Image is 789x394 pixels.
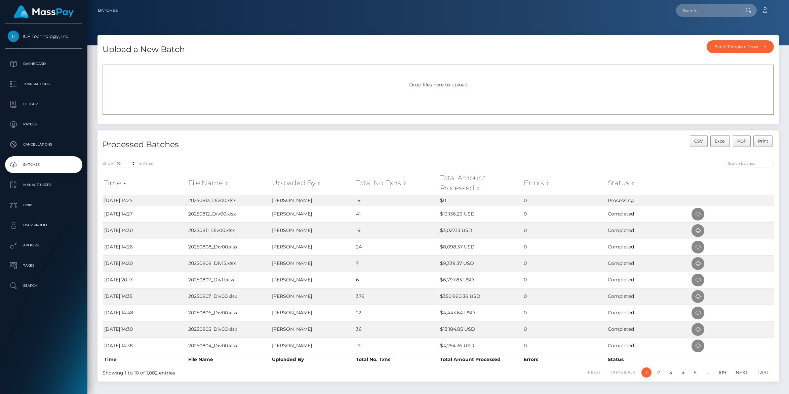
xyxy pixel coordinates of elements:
td: 20250812_Div00.xlsx [187,206,271,222]
td: [DATE] 14:35 [103,288,187,305]
label: Show entries [103,160,153,167]
td: [DATE] 14:25 [103,195,187,206]
th: File Name [187,354,271,365]
th: Total No. Txns: activate to sort column ascending [354,171,438,195]
th: Uploaded By [270,354,354,365]
a: Batches [98,3,118,17]
td: 24 [354,239,438,255]
td: 0 [522,321,606,338]
a: 5 [690,367,700,378]
th: Total Amount Processed: activate to sort column ascending [438,171,522,195]
input: Search batches [725,160,774,167]
span: CSV [694,139,703,144]
div: Batch Template Download [714,44,758,49]
th: Uploaded By: activate to sort column ascending [270,171,354,195]
p: Payees [8,119,80,129]
td: Completed [606,288,690,305]
td: Completed [606,222,690,239]
td: Processing [606,195,690,206]
td: [DATE] 14:26 [103,239,187,255]
p: Search [8,281,80,291]
td: 19 [354,338,438,354]
td: 0 [522,338,606,354]
a: 109 [715,367,730,378]
a: Links [5,197,82,213]
td: $6,797.83 USD [438,272,522,288]
td: 22 [354,305,438,321]
button: PDF [733,135,751,147]
div: Showing 1 to 10 of 1,082 entries [103,367,377,377]
a: 4 [678,367,688,378]
td: [DATE] 14:30 [103,321,187,338]
td: [DATE] 14:38 [103,338,187,354]
a: Search [5,277,82,294]
button: Print [753,135,773,147]
th: Total No. Txns [354,354,438,365]
a: Cancellations [5,136,82,153]
td: $0 [438,195,522,206]
select: Showentries [114,160,139,167]
span: Drop files here to upload [409,82,468,88]
th: Errors [522,354,606,365]
a: Dashboard [5,55,82,72]
td: Completed [606,272,690,288]
td: 36 [354,321,438,338]
img: MassPay Logo [14,5,74,18]
th: Status [606,354,690,365]
span: Excel [715,139,725,144]
td: 19 [354,195,438,206]
td: 0 [522,206,606,222]
td: $13,136.26 USD [438,206,522,222]
td: 20250807_Div00.xlsx [187,288,271,305]
td: 0 [522,305,606,321]
td: [PERSON_NAME] [270,206,354,222]
a: Last [754,367,773,378]
p: Ledger [8,99,80,109]
p: Dashboard [8,59,80,69]
td: Completed [606,206,690,222]
td: [PERSON_NAME] [270,338,354,354]
h4: Processed Batches [103,139,433,151]
a: API Keys [5,237,82,254]
td: [PERSON_NAME] [270,255,354,272]
td: 20250811_Div00.xlsx [187,222,271,239]
a: 2 [654,367,664,378]
th: File Name: activate to sort column ascending [187,171,271,195]
a: 3 [666,367,676,378]
p: Manage Users [8,180,80,190]
td: [DATE] 14:20 [103,255,187,272]
td: $4,443.64 USD [438,305,522,321]
td: 6 [354,272,438,288]
span: PDF [737,139,746,144]
td: [PERSON_NAME] [270,305,354,321]
td: Completed [606,255,690,272]
td: [DATE] 14:27 [103,206,187,222]
p: API Keys [8,240,80,250]
td: 0 [522,288,606,305]
a: Manage Users [5,176,82,193]
button: Excel [710,135,730,147]
td: 20250808_Div15.xlsx [187,255,271,272]
button: CSV [690,135,708,147]
td: [PERSON_NAME] [270,272,354,288]
td: [PERSON_NAME] [270,239,354,255]
td: 20250807_Div11.xlsx [187,272,271,288]
td: 20250813_Div00.xlsx [187,195,271,206]
td: 0 [522,195,606,206]
th: Status: activate to sort column ascending [606,171,690,195]
td: Completed [606,338,690,354]
p: Links [8,200,80,210]
td: $13,184.85 USD [438,321,522,338]
td: $350,960.36 USD [438,288,522,305]
img: ICF Technology, Inc. [8,31,19,42]
td: $8,098.37 USD [438,239,522,255]
td: 376 [354,288,438,305]
span: ICF Technology, Inc. [5,33,82,39]
td: [PERSON_NAME] [270,195,354,206]
td: 20250804_Div00.xlsx [187,338,271,354]
td: 0 [522,255,606,272]
td: [PERSON_NAME] [270,321,354,338]
td: 20250806_Div00.xlsx [187,305,271,321]
td: 0 [522,272,606,288]
th: Errors: activate to sort column ascending [522,171,606,195]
